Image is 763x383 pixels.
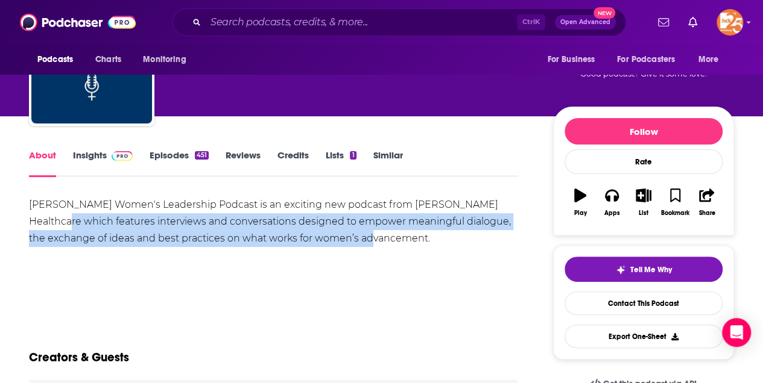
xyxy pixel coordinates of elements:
[29,196,518,247] div: [PERSON_NAME] Women's Leadership Podcast is an exciting new podcast from [PERSON_NAME] Healthcare...
[195,151,209,160] div: 451
[717,9,743,36] button: Show profile menu
[206,13,517,32] input: Search podcasts, credits, & more...
[574,210,587,217] div: Play
[717,9,743,36] img: User Profile
[73,149,133,177] a: InsightsPodchaser Pro
[277,149,309,177] a: Credits
[596,181,627,224] button: Apps
[616,265,625,275] img: tell me why sparkle
[628,181,659,224] button: List
[150,149,209,177] a: Episodes451
[661,210,689,217] div: Bookmark
[617,51,675,68] span: For Podcasters
[539,48,610,71] button: open menu
[683,12,702,33] a: Show notifications dropdown
[691,181,723,224] button: Share
[690,48,734,71] button: open menu
[143,51,186,68] span: Monitoring
[517,14,545,30] span: Ctrl K
[373,149,403,177] a: Similar
[609,48,692,71] button: open menu
[20,11,136,34] img: Podchaser - Follow, Share and Rate Podcasts
[565,257,723,282] button: tell me why sparkleTell Me Why
[350,151,356,160] div: 1
[565,149,723,174] div: Rate
[37,51,73,68] span: Podcasts
[722,318,751,347] div: Open Intercom Messenger
[87,48,128,71] a: Charts
[565,118,723,145] button: Follow
[565,325,723,348] button: Export One-Sheet
[326,149,356,177] a: Lists1
[29,149,56,177] a: About
[565,181,596,224] button: Play
[560,19,610,25] span: Open Advanced
[226,149,261,177] a: Reviews
[112,151,133,161] img: Podchaser Pro
[29,48,89,71] button: open menu
[604,210,620,217] div: Apps
[717,9,743,36] span: Logged in as kerrifulks
[173,8,626,36] div: Search podcasts, credits, & more...
[547,51,595,68] span: For Business
[698,51,719,68] span: More
[659,181,691,224] button: Bookmark
[653,12,674,33] a: Show notifications dropdown
[135,48,201,71] button: open menu
[594,7,615,19] span: New
[698,210,715,217] div: Share
[639,210,648,217] div: List
[630,265,672,275] span: Tell Me Why
[555,15,616,30] button: Open AdvancedNew
[565,291,723,315] a: Contact This Podcast
[29,350,129,365] h2: Creators & Guests
[95,51,121,68] span: Charts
